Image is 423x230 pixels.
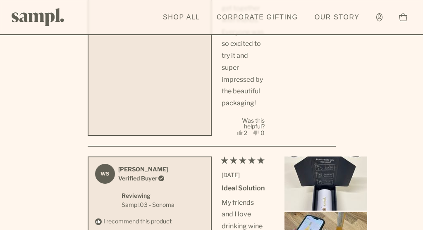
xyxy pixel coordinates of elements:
a: Our Story [311,8,364,26]
a: View Sampl.03 - Sonoma [122,200,174,209]
a: Shop All [159,8,204,26]
span: I recommend this product [103,218,172,225]
div: Verified Buyer [118,174,168,183]
button: 2 [237,130,248,136]
a: Corporate Gifting [213,8,302,26]
img: Customer-uploaded image, show more details [284,156,367,211]
span: [DATE] [222,171,240,178]
div: Ideal Solution [222,183,265,194]
strong: WS [95,164,115,184]
button: 0 [253,130,265,136]
div: Reviewing [122,191,174,200]
span: Was this helpful? [242,117,265,130]
strong: [PERSON_NAME] [118,166,168,173]
img: Sampl logo [12,8,65,26]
